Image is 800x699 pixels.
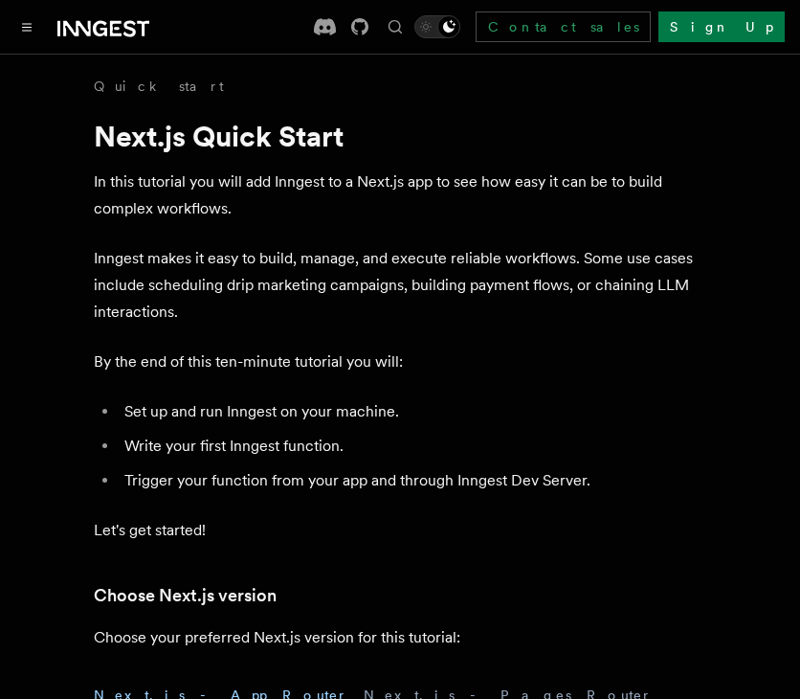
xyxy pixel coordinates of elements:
p: Let's get started! [94,517,706,544]
li: Set up and run Inngest on your machine. [119,398,706,425]
p: Choose your preferred Next.js version for this tutorial: [94,624,706,651]
button: Find something... [384,15,407,38]
h1: Next.js Quick Start [94,119,706,153]
a: Sign Up [658,11,785,42]
li: Write your first Inngest function. [119,433,706,460]
p: By the end of this ten-minute tutorial you will: [94,349,706,375]
p: In this tutorial you will add Inngest to a Next.js app to see how easy it can be to build complex... [94,169,706,222]
li: Trigger your function from your app and through Inngest Dev Server. [119,467,706,494]
a: Quick start [94,77,224,96]
p: Inngest makes it easy to build, manage, and execute reliable workflows. Some use cases include sc... [94,245,706,326]
a: Contact sales [476,11,651,42]
a: Choose Next.js version [94,582,277,609]
button: Toggle navigation [15,15,38,38]
button: Toggle dark mode [414,15,460,38]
